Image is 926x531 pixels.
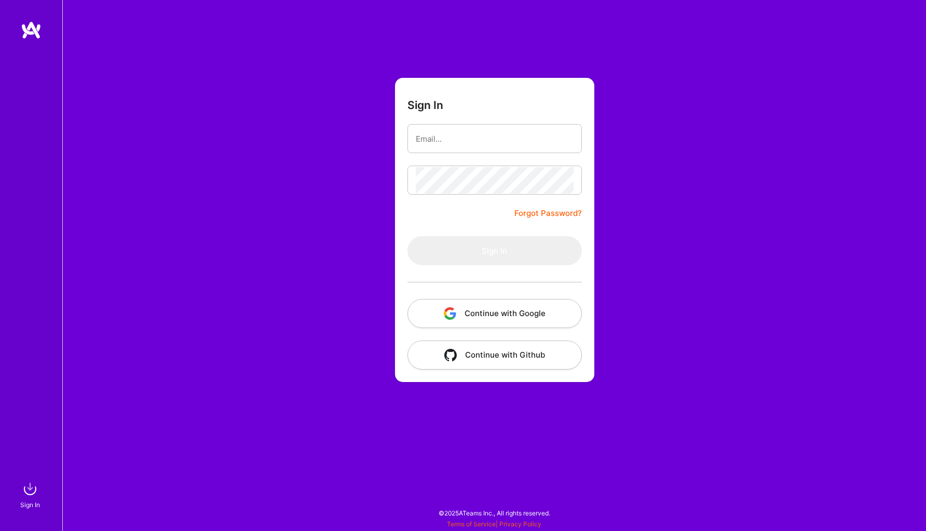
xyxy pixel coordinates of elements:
[444,307,456,320] img: icon
[407,341,582,370] button: Continue with Github
[20,479,40,499] img: sign in
[21,21,42,39] img: logo
[407,299,582,328] button: Continue with Google
[416,126,574,152] input: Email...
[62,500,926,526] div: © 2025 ATeams Inc., All rights reserved.
[514,207,582,220] a: Forgot Password?
[499,520,541,528] a: Privacy Policy
[447,520,496,528] a: Terms of Service
[22,479,40,510] a: sign inSign In
[447,520,541,528] span: |
[20,499,40,510] div: Sign In
[444,349,457,361] img: icon
[407,236,582,265] button: Sign In
[407,99,443,112] h3: Sign In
